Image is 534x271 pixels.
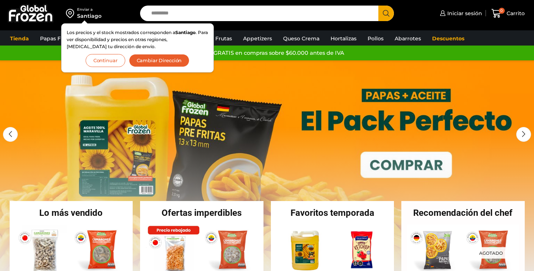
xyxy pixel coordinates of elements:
[505,10,525,17] span: Carrito
[77,12,102,20] div: Santiago
[86,54,125,67] button: Continuar
[6,31,33,46] a: Tienda
[438,6,482,21] a: Iniciar sesión
[516,127,531,142] div: Next slide
[378,6,394,21] button: Search button
[129,54,190,67] button: Cambiar Dirección
[175,30,196,35] strong: Santiago
[445,10,482,17] span: Iniciar sesión
[364,31,387,46] a: Pollos
[239,31,276,46] a: Appetizers
[271,208,394,217] h2: Favoritos temporada
[36,31,76,46] a: Papas Fritas
[490,5,527,22] a: 0 Carrito
[327,31,360,46] a: Hortalizas
[77,7,102,12] div: Enviar a
[401,208,525,217] h2: Recomendación del chef
[391,31,425,46] a: Abarrotes
[10,208,133,217] h2: Lo más vendido
[474,247,508,258] p: Agotado
[67,29,208,50] p: Los precios y el stock mostrados corresponden a . Para ver disponibilidad y precios en otras regi...
[499,8,505,14] span: 0
[279,31,323,46] a: Queso Crema
[140,208,263,217] h2: Ofertas imperdibles
[3,127,18,142] div: Previous slide
[66,7,77,20] img: address-field-icon.svg
[428,31,468,46] a: Descuentos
